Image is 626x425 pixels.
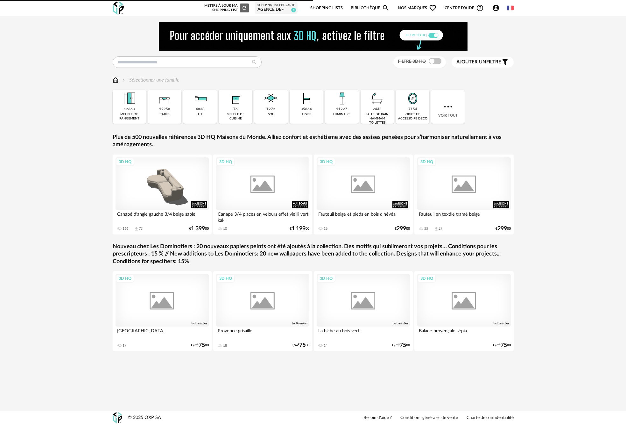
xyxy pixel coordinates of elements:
[492,4,500,12] span: Account Circle icon
[160,112,169,117] div: table
[191,227,205,231] span: 1 399
[417,210,511,223] div: Fauteuil en textile tramé beige
[123,343,126,348] div: 19
[400,415,458,421] a: Conditions générales de vente
[418,274,436,283] div: 3D HQ
[124,107,135,112] div: 12663
[257,4,295,7] div: Shopping List courante
[196,107,205,112] div: 4838
[496,227,511,231] div: € 00
[113,155,212,234] a: 3D HQ Canapé d'angle gauche 3/4 beige sable 166 Download icon 73 €1 39900
[492,4,503,12] span: Account Circle icon
[223,343,227,348] div: 18
[392,343,410,348] div: €/m² 00
[397,227,406,231] span: 299
[221,112,250,121] div: meuble de cuisine
[501,58,509,66] span: Filter icon
[362,112,392,125] div: salle de bain hammam toilettes
[363,415,392,421] a: Besoin d'aide ?
[268,112,274,117] div: sol
[156,90,173,107] img: Table.png
[408,107,417,112] div: 7154
[233,107,238,112] div: 76
[497,227,507,231] span: 299
[398,59,426,64] span: Filtre 3D HQ
[333,90,350,107] img: Luminaire.png
[317,210,410,223] div: Fauteuil beige et pieds en bois d'hévéa
[336,107,347,112] div: 11227
[121,90,138,107] img: Meuble%20de%20rangement.png
[467,415,514,421] a: Charte de confidentialité
[191,343,209,348] div: €/m² 00
[317,327,410,339] div: La biche au bois vert
[159,107,170,112] div: 12958
[414,271,514,351] a: 3D HQ Balade provençale sépia €/m²7500
[113,2,124,15] img: OXP
[198,112,202,117] div: lit
[291,8,296,12] span: 6
[139,227,143,231] div: 73
[199,343,205,348] span: 75
[310,1,343,16] a: Shopping Lists
[113,76,118,84] img: svg+xml;base64,PHN2ZyB3aWR0aD0iMTYiIGhlaWdodD0iMTciIHZpZXdCb3g9IjAgMCAxNiAxNyIgZmlsbD0ibm9uZSIgeG...
[113,134,514,149] a: Plus de 500 nouvelles références 3D HQ Maisons du Monde. Alliez confort et esthétisme avec des as...
[216,158,235,166] div: 3D HQ
[128,415,161,421] div: © 2025 OXP SA
[301,107,312,112] div: 35864
[213,155,313,234] a: 3D HQ Canapé 3/4 places en velours effet vieilli vert kaki 10 €1 19900
[116,210,209,223] div: Canapé d'angle gauche 3/4 beige sable
[216,210,310,223] div: Canapé 3/4 places en velours effet vieilli vert kaki
[216,274,235,283] div: 3D HQ
[398,112,427,121] div: objet et accessoire déco
[395,227,410,231] div: € 00
[414,155,514,234] a: 3D HQ Fauteuil en textile tramé beige 55 Download icon 29 €29900
[404,90,421,107] img: Miroir.png
[299,343,306,348] span: 75
[123,227,128,231] div: 166
[369,90,386,107] img: Salle%20de%20bain.png
[257,4,295,13] a: Shopping List courante agence def 6
[314,155,413,234] a: 3D HQ Fauteuil beige et pieds en bois d'hévéa 16 €29900
[351,1,390,16] a: BibliothèqueMagnify icon
[203,4,249,12] div: Mettre à jour ma Shopping List
[445,4,484,12] span: Centre d'aideHelp Circle Outline icon
[192,90,209,107] img: Literie.png
[242,6,247,10] span: Refresh icon
[262,90,279,107] img: Sol.png
[134,227,139,231] span: Download icon
[227,90,244,107] img: Rangement.png
[456,59,501,65] span: filtre
[257,7,295,13] div: agence def
[429,4,437,12] span: Heart Outline icon
[113,271,212,351] a: 3D HQ [GEOGRAPHIC_DATA] 19 €/m²7500
[290,227,309,231] div: € 00
[115,112,144,121] div: meuble de rangement
[501,343,507,348] span: 75
[189,227,209,231] div: € 00
[317,158,335,166] div: 3D HQ
[113,243,514,265] a: Nouveau chez Les Dominotiers : 20 nouveaux papiers peints ont été ajoutés à la collection. Des mo...
[121,76,179,84] div: Sélectionner une famille
[452,57,514,68] button: Ajouter unfiltre Filter icon
[113,412,122,423] img: OXP
[400,343,406,348] span: 75
[398,1,437,16] span: Nos marques
[159,22,468,51] img: NEW%20NEW%20HQ%20NEW_V1.gif
[382,4,390,12] span: Magnify icon
[434,227,439,231] span: Download icon
[116,327,209,339] div: [GEOGRAPHIC_DATA]
[373,107,382,112] div: 2443
[223,227,227,231] div: 10
[314,271,413,351] a: 3D HQ La biche au bois vert 14 €/m²7500
[507,4,514,11] img: fr
[418,158,436,166] div: 3D HQ
[417,327,511,339] div: Balade provençale sépia
[121,76,126,84] img: svg+xml;base64,PHN2ZyB3aWR0aD0iMTYiIGhlaWdodD0iMTYiIHZpZXdCb3g9IjAgMCAxNiAxNiIgZmlsbD0ibm9uZSIgeG...
[324,343,327,348] div: 14
[216,327,310,339] div: Provence grisaille
[317,274,335,283] div: 3D HQ
[213,271,313,351] a: 3D HQ Provence grisaille 18 €/m²7500
[301,112,311,117] div: assise
[333,112,350,117] div: luminaire
[292,227,306,231] span: 1 199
